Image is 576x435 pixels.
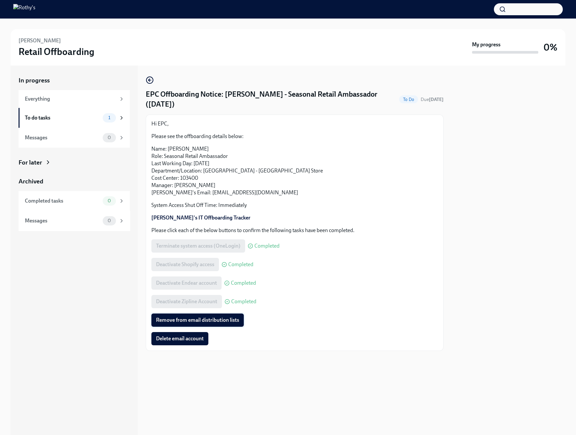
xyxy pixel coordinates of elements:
a: Everything [19,90,130,108]
a: To do tasks1 [19,108,130,128]
div: For later [19,158,42,167]
a: Messages0 [19,211,130,231]
strong: [DATE] [429,97,444,102]
strong: My progress [472,41,500,48]
p: Please see the offboarding details below: [151,133,438,140]
p: Name: [PERSON_NAME] Role: Seasonal Retail Ambassador Last Working Day: [DATE] Department/Location... [151,145,438,196]
h4: EPC Offboarding Notice: [PERSON_NAME] - Seasonal Retail Ambassador ([DATE]) [146,89,396,109]
a: [PERSON_NAME]'s IT Offboarding Tracker [151,215,250,221]
a: For later [19,158,130,167]
span: Completed [231,280,256,286]
div: Everything [25,95,116,103]
span: 0 [104,218,115,223]
a: In progress [19,76,130,85]
h3: Retail Offboarding [19,46,94,58]
button: Remove from email distribution lists [151,314,244,327]
a: Archived [19,177,130,186]
span: Due [421,97,444,102]
div: To do tasks [25,114,100,121]
span: Completed [231,299,256,304]
span: September 12th, 2025 09:00 [421,96,444,103]
button: Delete email account [151,332,208,345]
span: 1 [104,115,114,120]
span: 0 [104,198,115,203]
a: Completed tasks0 [19,191,130,211]
span: Delete email account [156,335,204,342]
p: Please click each of the below buttons to confirm the following tasks have been completed. [151,227,438,234]
div: Messages [25,217,100,224]
span: 0 [104,135,115,140]
div: Messages [25,134,100,141]
span: Completed [228,262,253,267]
img: Rothy's [13,4,35,15]
span: Completed [254,243,280,249]
h6: [PERSON_NAME] [19,37,61,44]
p: Hi EPC, [151,120,438,127]
a: Messages0 [19,128,130,148]
h3: 0% [544,41,557,53]
div: Completed tasks [25,197,100,205]
span: To Do [399,97,418,102]
span: Remove from email distribution lists [156,317,239,323]
p: System Access Shut Off Time: Immediately [151,202,438,209]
